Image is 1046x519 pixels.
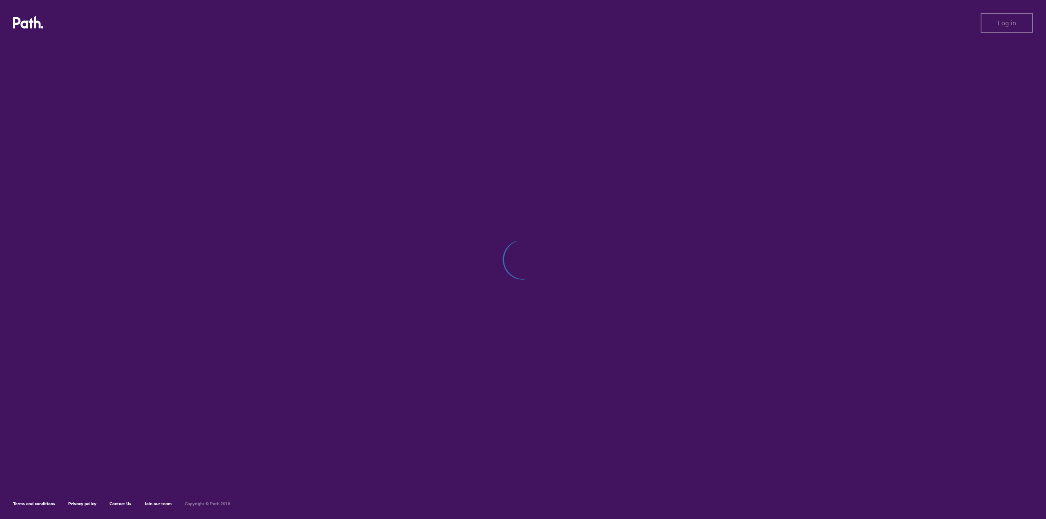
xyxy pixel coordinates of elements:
[998,19,1016,27] span: Log in
[144,501,172,506] a: Join our team
[13,501,55,506] a: Terms and conditions
[185,501,230,506] h6: Copyright © Path 2018
[981,13,1033,33] button: Log in
[110,501,131,506] a: Contact Us
[68,501,96,506] a: Privacy policy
